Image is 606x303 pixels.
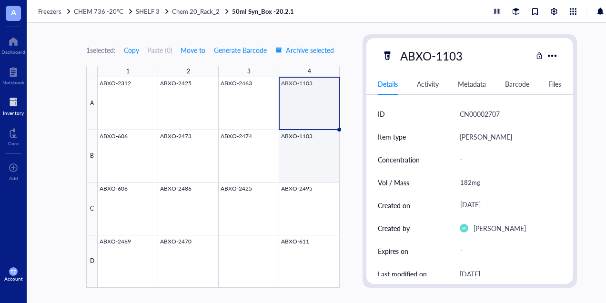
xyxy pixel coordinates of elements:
[74,7,123,16] span: CHEM 736 -20°C
[181,46,205,54] span: Move to
[462,226,466,230] span: MT
[460,108,500,120] div: CN00002707
[378,79,398,89] div: Details
[378,154,420,165] div: Concentration
[456,150,558,170] div: -
[136,7,160,16] span: SHELF 3
[232,7,295,16] a: 50ml Syn_Box -20.2.1
[378,131,406,142] div: Item type
[126,66,130,77] div: 1
[86,182,98,235] div: C
[172,7,220,16] span: Chem 20_Rack_2
[275,46,334,54] span: Archive selected
[247,66,251,77] div: 3
[86,45,116,55] div: 1 selected:
[3,95,24,116] a: Inventory
[308,66,311,77] div: 4
[458,79,486,89] div: Metadata
[180,42,206,58] button: Move to
[1,49,25,55] div: Dashboard
[38,7,61,16] span: Freezers
[396,46,467,66] div: ABXO-1103
[147,42,172,58] button: Paste (0)
[123,42,140,58] button: Copy
[86,130,98,183] div: B
[136,7,230,16] a: SHELF 3Chem 20_Rack_2
[456,242,558,260] div: -
[213,42,267,58] button: Generate Barcode
[2,80,24,85] div: Notebook
[378,177,409,188] div: Vol / Mass
[417,79,439,89] div: Activity
[8,125,19,146] a: Core
[378,109,385,119] div: ID
[1,34,25,55] a: Dashboard
[8,141,19,146] div: Core
[505,79,529,89] div: Barcode
[86,77,98,130] div: A
[3,110,24,116] div: Inventory
[378,246,408,256] div: Expires on
[275,42,334,58] button: Archive selected
[378,200,410,211] div: Created on
[86,235,98,288] div: D
[456,172,558,192] div: 182mg
[378,269,427,279] div: Last modified on
[474,222,526,234] div: [PERSON_NAME]
[548,79,561,89] div: Files
[460,268,480,280] div: [DATE]
[214,46,267,54] span: Generate Barcode
[74,7,134,16] a: CHEM 736 -20°C
[124,46,139,54] span: Copy
[456,197,558,214] div: [DATE]
[11,6,16,18] span: A
[460,131,512,142] div: [PERSON_NAME]
[2,64,24,85] a: Notebook
[187,66,190,77] div: 2
[10,269,16,274] span: TZ
[378,223,410,233] div: Created by
[4,276,23,282] div: Account
[9,175,18,181] div: Add
[38,7,72,16] a: Freezers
